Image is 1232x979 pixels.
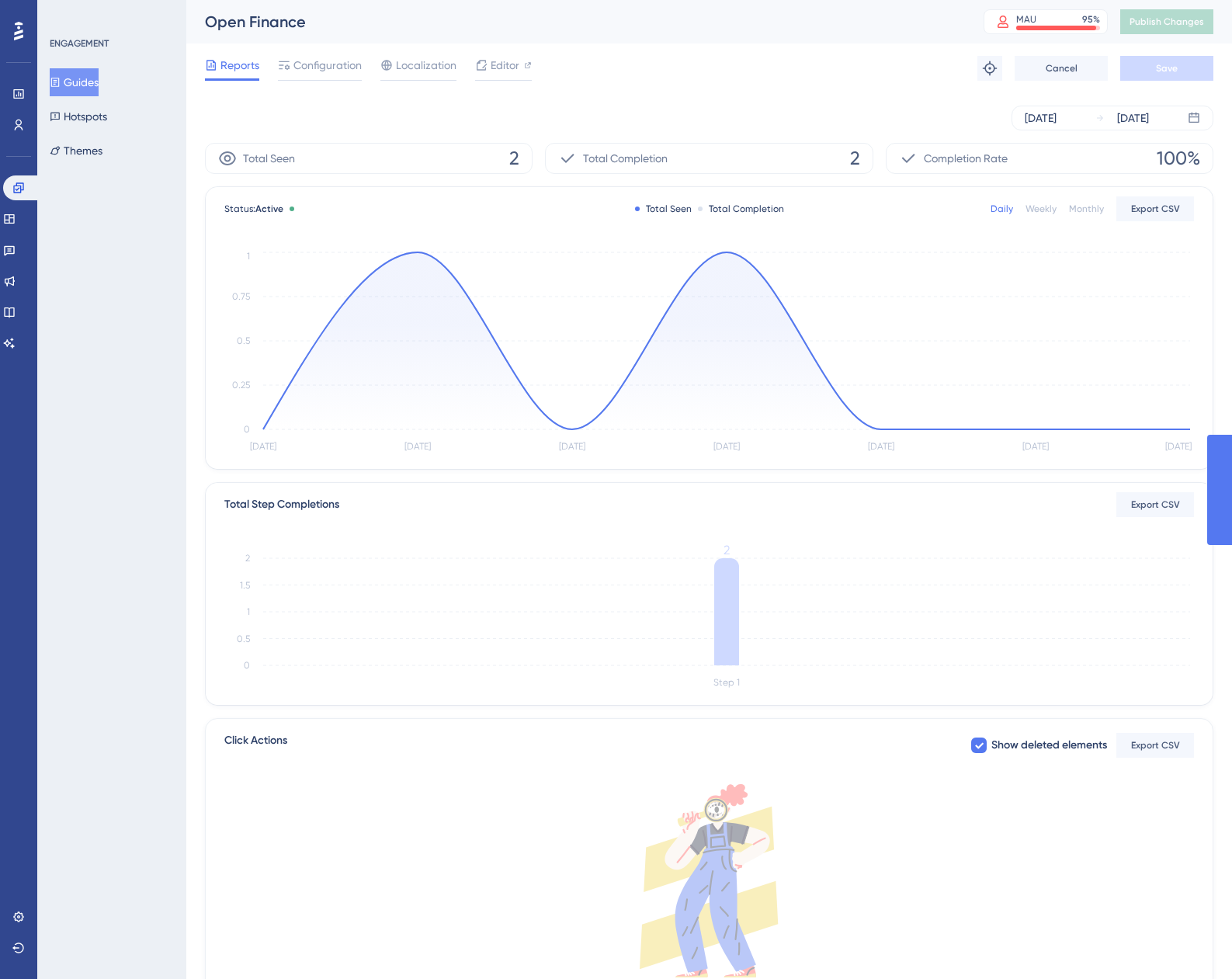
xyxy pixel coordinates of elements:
span: Show deleted elements [991,736,1107,755]
div: Open Finance [205,11,945,33]
div: [DATE] [1117,109,1149,127]
span: 100% [1157,146,1200,171]
tspan: 0.25 [232,380,250,391]
div: MAU [1016,13,1036,26]
tspan: 0 [244,424,250,435]
button: Export CSV [1116,196,1194,221]
div: Total Step Completions [224,495,339,514]
div: Weekly [1026,203,1057,215]
span: Configuration [293,56,362,75]
tspan: [DATE] [559,441,585,452]
span: Export CSV [1131,739,1180,752]
div: 95 % [1082,13,1100,26]
span: Export CSV [1131,203,1180,215]
div: Total Completion [698,203,784,215]
div: Total Seen [635,203,692,215]
button: Publish Changes [1120,9,1213,34]
tspan: 1.5 [240,580,250,591]
tspan: [DATE] [250,441,276,452]
span: 2 [509,146,519,171]
button: Themes [50,137,102,165]
div: [DATE] [1025,109,1057,127]
span: Status: [224,203,283,215]
span: Export CSV [1131,498,1180,511]
button: Cancel [1015,56,1108,81]
tspan: 0 [244,660,250,671]
tspan: 0.5 [237,634,250,644]
tspan: [DATE] [868,441,894,452]
button: Save [1120,56,1213,81]
tspan: 2 [724,543,730,557]
span: Completion Rate [924,149,1008,168]
span: 2 [850,146,860,171]
button: Guides [50,68,99,96]
button: Export CSV [1116,492,1194,517]
span: Total Completion [583,149,668,168]
tspan: [DATE] [1022,441,1049,452]
tspan: [DATE] [713,441,740,452]
span: Active [255,203,283,214]
span: Total Seen [243,149,295,168]
tspan: 2 [245,553,250,564]
tspan: 1 [247,606,250,617]
span: Editor [491,56,519,75]
button: Hotspots [50,102,107,130]
div: Daily [991,203,1013,215]
tspan: 0.75 [232,291,250,302]
div: ENGAGEMENT [50,37,109,50]
button: Export CSV [1116,733,1194,758]
tspan: [DATE] [404,441,431,452]
tspan: 1 [247,251,250,262]
span: Localization [396,56,456,75]
tspan: Step 1 [713,677,740,688]
span: Reports [220,56,259,75]
tspan: 0.5 [237,335,250,346]
span: Click Actions [224,731,287,759]
tspan: [DATE] [1165,441,1192,452]
div: Monthly [1069,203,1104,215]
span: Cancel [1046,62,1078,75]
span: Publish Changes [1130,16,1204,28]
span: Save [1156,62,1178,75]
iframe: UserGuiding AI Assistant Launcher [1167,918,1213,964]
